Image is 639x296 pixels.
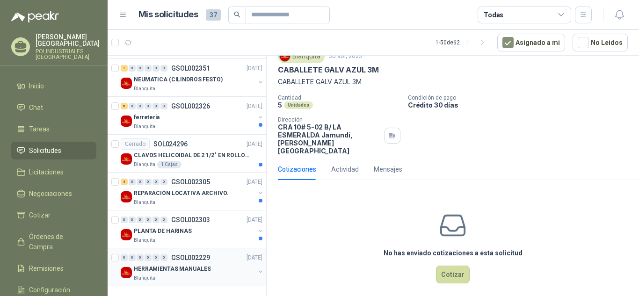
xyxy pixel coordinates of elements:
p: Cantidad [278,94,400,101]
p: Dirección [278,116,381,123]
div: 0 [121,254,128,261]
p: NEUMATICA (CILINDROS FESTO) [134,75,223,84]
span: Configuración [29,285,70,295]
div: 0 [145,179,152,185]
p: REPARACIÓN LOCATIVA ARCHIVO. [134,189,229,198]
a: 0 0 0 0 0 0 GSOL002303[DATE] Company LogoPLANTA DE HARINASBlanquita [121,214,264,244]
div: 1 Cajas [157,161,182,168]
img: Company Logo [280,51,290,61]
p: GSOL002326 [171,103,210,109]
a: 1 0 0 0 0 0 GSOL002351[DATE] Company LogoNEUMATICA (CILINDROS FESTO)Blanquita [121,63,264,93]
p: [DATE] [247,178,262,187]
div: Todas [484,10,503,20]
div: 0 [121,217,128,223]
div: 0 [129,103,136,109]
a: Negociaciones [11,185,96,202]
div: 0 [152,217,160,223]
div: 0 [145,65,152,72]
p: [DATE] [247,140,262,149]
a: CerradoSOL024296[DATE] Company LogoCLAVOS HELICOIDAL DE 2 1/2" EN ROLLO PARA PISTOLA NEUMATICA - ... [108,135,266,173]
div: 0 [137,103,144,109]
div: 0 [129,217,136,223]
button: No Leídos [573,34,628,51]
p: Condición de pago [408,94,635,101]
div: 6 [121,103,128,109]
div: 0 [160,179,167,185]
a: Licitaciones [11,163,96,181]
div: 0 [145,103,152,109]
span: Chat [29,102,43,113]
p: [DATE] [247,216,262,224]
p: HERRAMIENTAS MANUALES [134,265,211,274]
a: 6 0 0 0 0 0 GSOL002326[DATE] Company LogoferreteríaBlanquita [121,101,264,130]
span: Tareas [29,124,50,134]
div: 0 [160,65,167,72]
p: POLINDUSTRIALES [GEOGRAPHIC_DATA] [36,49,100,60]
div: Mensajes [374,164,402,174]
a: Remisiones [11,260,96,277]
span: search [234,11,240,18]
button: Cotizar [436,266,470,283]
p: Blanquita [134,199,155,206]
span: Órdenes de Compra [29,231,87,252]
div: 0 [160,254,167,261]
div: 0 [137,254,144,261]
p: CABALLETE GALV AZUL 3M [278,77,628,87]
p: CABALLETE GALV AZUL 3M [278,65,379,75]
div: 4 [121,179,128,185]
a: Solicitudes [11,142,96,159]
div: 0 [129,254,136,261]
div: 0 [137,217,144,223]
p: Blanquita [134,85,155,93]
div: 0 [129,65,136,72]
div: 1 - 50 de 62 [436,35,490,50]
span: Remisiones [29,263,64,274]
div: 1 [121,65,128,72]
a: Cotizar [11,206,96,224]
div: 0 [145,254,152,261]
a: Chat [11,99,96,116]
p: [DATE] [247,64,262,73]
a: Tareas [11,120,96,138]
img: Company Logo [121,229,132,240]
img: Company Logo [121,267,132,278]
p: CLAVOS HELICOIDAL DE 2 1/2" EN ROLLO PARA PISTOLA NEUMATICA - SUPER URGENTE [134,151,250,160]
a: Inicio [11,77,96,95]
p: [DATE] [247,102,262,111]
div: 0 [152,179,160,185]
div: 0 [137,65,144,72]
img: Company Logo [121,153,132,165]
button: Asignado a mi [497,34,565,51]
div: Cerrado [121,138,150,150]
div: 0 [145,217,152,223]
div: Unidades [284,101,313,109]
p: Blanquita [134,274,155,282]
span: Negociaciones [29,188,72,199]
span: 37 [206,9,221,21]
div: 0 [137,179,144,185]
span: Cotizar [29,210,51,220]
div: 0 [152,103,160,109]
p: 5 [278,101,282,109]
p: GSOL002229 [171,254,210,261]
p: Crédito 30 días [408,101,635,109]
h1: Mis solicitudes [138,8,198,22]
div: 0 [160,103,167,109]
h3: No has enviado cotizaciones a esta solicitud [384,248,523,258]
a: 0 0 0 0 0 0 GSOL002229[DATE] Company LogoHERRAMIENTAS MANUALESBlanquita [121,252,264,282]
img: Company Logo [121,116,132,127]
div: 0 [160,217,167,223]
p: ferretería [134,113,160,122]
p: [PERSON_NAME] [GEOGRAPHIC_DATA] [36,34,100,47]
p: [DATE] [247,253,262,262]
div: Actividad [331,164,359,174]
p: Blanquita [134,123,155,130]
p: CRA 10# 5-02 B/ LA ESMERALDA Jamundí , [PERSON_NAME][GEOGRAPHIC_DATA] [278,123,381,155]
p: GSOL002351 [171,65,210,72]
p: Blanquita [134,237,155,244]
img: Company Logo [121,191,132,202]
span: Solicitudes [29,145,61,156]
div: 0 [152,254,160,261]
div: Blanquita [278,49,325,63]
p: GSOL002305 [171,179,210,185]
